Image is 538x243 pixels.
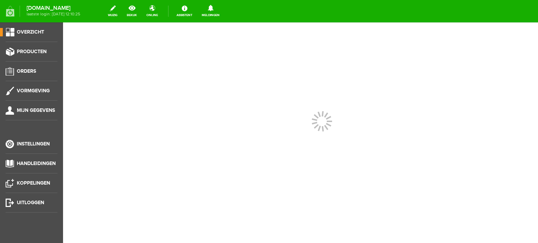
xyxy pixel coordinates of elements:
span: laatste login: [DATE] 12:10:25 [27,12,80,16]
strong: [DOMAIN_NAME] [27,6,80,10]
span: Mijn gegevens [17,107,55,113]
span: Handleidingen [17,160,56,166]
span: Uitloggen [17,200,44,206]
span: Overzicht [17,29,44,35]
span: Orders [17,68,36,74]
span: Instellingen [17,141,50,147]
a: online [142,3,162,19]
a: wijzig [104,3,122,19]
span: Koppelingen [17,180,50,186]
a: Assistent [172,3,196,19]
a: Meldingen [198,3,224,19]
span: Vormgeving [17,88,50,94]
a: bekijk [123,3,141,19]
span: Producten [17,49,47,55]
